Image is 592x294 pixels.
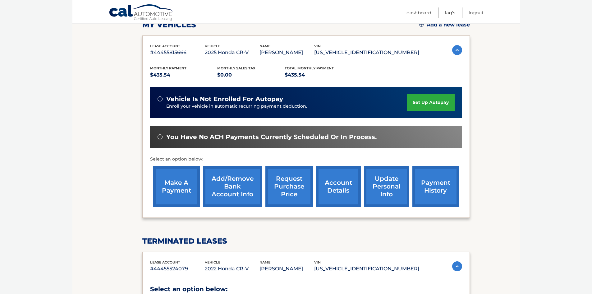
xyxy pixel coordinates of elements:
[205,44,220,48] span: vehicle
[364,166,409,207] a: update personal info
[285,71,352,79] p: $435.54
[314,264,419,273] p: [US_VEHICLE_IDENTIFICATION_NUMBER]
[314,260,321,264] span: vin
[217,66,255,70] span: Monthly sales Tax
[150,66,186,70] span: Monthly Payment
[259,260,270,264] span: name
[452,45,462,55] img: accordion-active.svg
[407,94,454,111] a: set up autopay
[285,66,334,70] span: Total Monthly Payment
[150,44,180,48] span: lease account
[314,44,321,48] span: vin
[150,260,180,264] span: lease account
[419,22,470,28] a: Add a new lease
[205,260,220,264] span: vehicle
[259,264,314,273] p: [PERSON_NAME]
[142,236,470,246] h2: terminated leases
[445,7,455,18] a: FAQ's
[150,71,218,79] p: $435.54
[142,20,196,30] h2: my vehicles
[150,264,205,273] p: #44455524079
[469,7,484,18] a: Logout
[265,166,313,207] a: request purchase price
[150,48,205,57] p: #44455815666
[205,264,259,273] p: 2022 Honda CR-V
[166,103,407,110] p: Enroll your vehicle in automatic recurring payment deduction.
[166,133,377,141] span: You have no ACH payments currently scheduled or in process.
[316,166,361,207] a: account details
[259,44,270,48] span: name
[158,96,163,101] img: alert-white.svg
[314,48,419,57] p: [US_VEHICLE_IDENTIFICATION_NUMBER]
[217,71,285,79] p: $0.00
[203,166,262,207] a: Add/Remove bank account info
[419,22,424,27] img: add.svg
[205,48,259,57] p: 2025 Honda CR-V
[406,7,431,18] a: Dashboard
[158,134,163,139] img: alert-white.svg
[452,261,462,271] img: accordion-active.svg
[153,166,200,207] a: make a payment
[259,48,314,57] p: [PERSON_NAME]
[109,4,174,22] a: Cal Automotive
[150,156,462,163] p: Select an option below:
[412,166,459,207] a: payment history
[166,95,283,103] span: vehicle is not enrolled for autopay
